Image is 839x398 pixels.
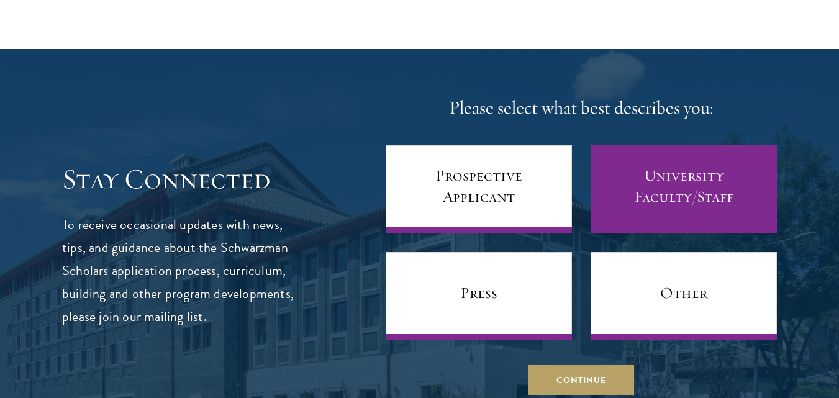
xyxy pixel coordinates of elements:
[62,162,295,197] h3: Stay Connected
[386,145,572,233] a: Prospective Applicant
[62,214,295,328] p: To receive occasional updates with news, tips, and guidance about the Schwarzman Scholars applica...
[591,252,777,340] a: Other
[386,96,777,120] h4: Please select what best describes you:
[591,145,777,233] a: University Faculty/Staff
[386,252,572,340] a: Press
[528,365,634,395] button: Continue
